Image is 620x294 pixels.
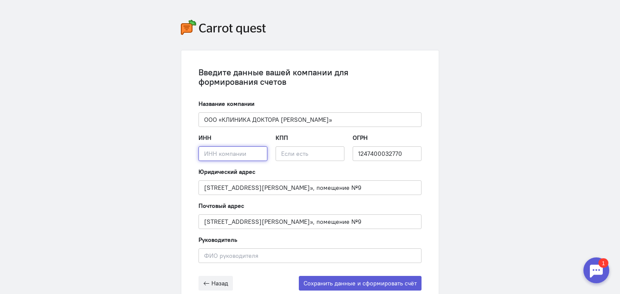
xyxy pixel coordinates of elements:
label: ОГРН [353,133,368,142]
input: Если есть [276,146,344,161]
input: Юридический адрес компании [198,180,422,195]
label: КПП [276,133,288,142]
div: 1 [19,5,29,15]
span: Назад [211,279,228,287]
label: Название компании [198,99,254,108]
input: ИНН компании [198,146,267,161]
label: Юридический адрес [198,167,255,176]
label: Почтовый адрес [198,201,244,210]
label: Руководитель [198,235,237,244]
button: Сохранить данные и сформировать счёт [299,276,422,291]
input: Если есть [353,146,422,161]
label: ИНН [198,133,211,142]
input: ФИО руководителя [198,248,422,263]
input: Название компании, например «ООО “Огого“» [198,112,422,127]
button: Назад [198,276,233,291]
input: Почтовый адрес компании [198,214,422,229]
img: carrot-quest-logo.svg [181,20,266,35]
div: Введите данные вашей компании для формирования счетов [198,68,422,87]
